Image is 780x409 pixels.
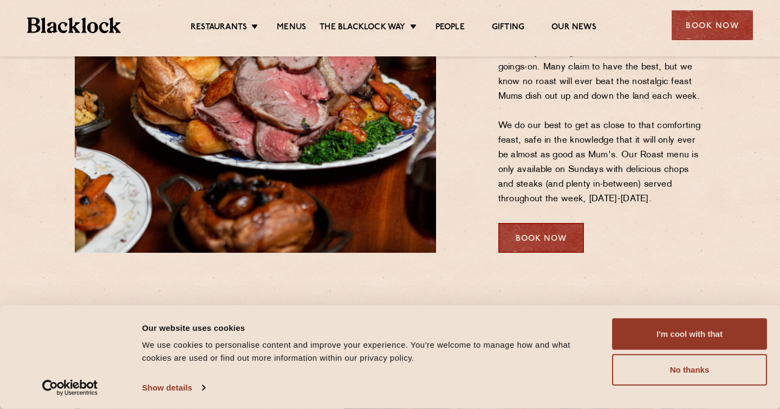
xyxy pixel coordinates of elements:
a: Our News [551,22,596,34]
a: Usercentrics Cookiebot - opens in a new window [23,380,118,396]
a: Menus [277,22,306,34]
a: Gifting [492,22,524,34]
a: Show details [142,380,205,396]
div: Book Now [498,223,584,253]
a: People [435,22,465,34]
div: Our website uses cookies [142,321,600,334]
div: We use cookies to personalise content and improve your experience. You're welcome to manage how a... [142,338,600,365]
p: Us Brits get all sentimental about [DATE] Roasts. An opportunity to get around a table with frien... [498,16,706,207]
img: BL_Textured_Logo-footer-cropped.svg [27,17,121,33]
button: I'm cool with that [612,318,767,350]
a: The Blacklock Way [320,22,405,34]
button: No thanks [612,354,767,386]
div: Book Now [672,10,753,40]
a: Restaurants [191,22,247,34]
